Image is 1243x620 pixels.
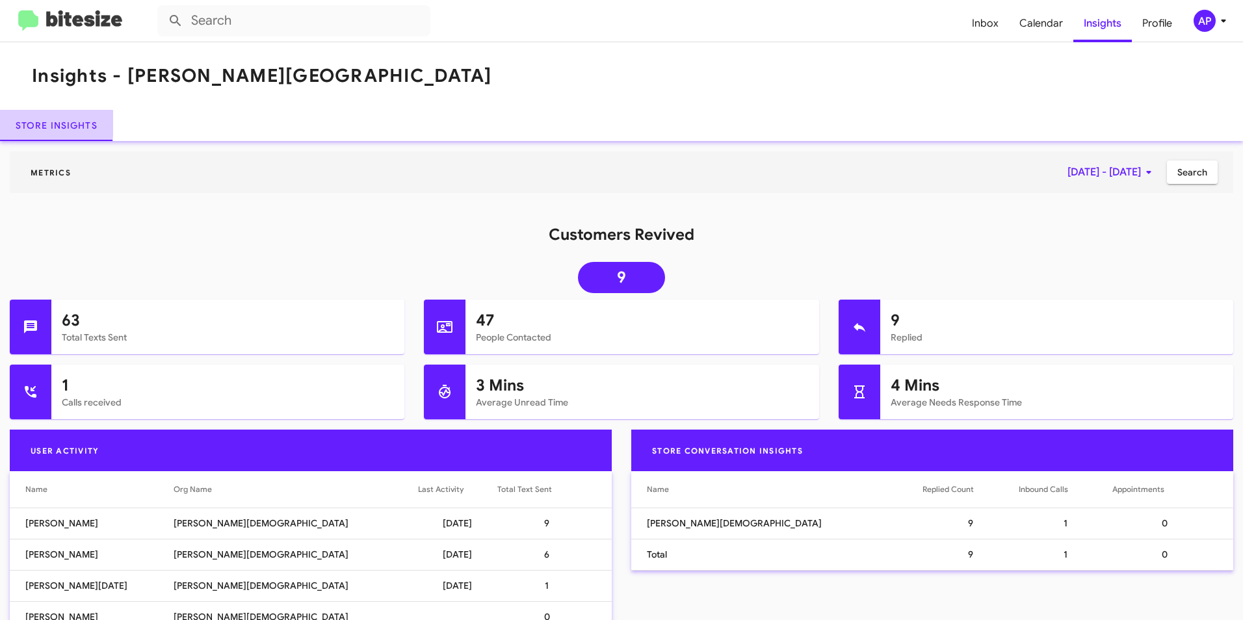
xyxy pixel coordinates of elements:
[1183,10,1229,32] button: AP
[1112,508,1233,539] td: 0
[174,570,417,601] td: [PERSON_NAME][DEMOGRAPHIC_DATA]
[891,375,1223,396] h1: 4 Mins
[25,483,47,496] div: Name
[174,539,417,570] td: [PERSON_NAME][DEMOGRAPHIC_DATA]
[1019,539,1112,570] td: 1
[476,310,808,331] h1: 47
[922,508,1019,539] td: 9
[1019,483,1068,496] div: Inbound Calls
[1194,10,1216,32] div: AP
[1057,161,1167,184] button: [DATE] - [DATE]
[157,5,430,36] input: Search
[62,375,394,396] h1: 1
[922,483,974,496] div: Replied Count
[20,446,109,456] span: User Activity
[20,168,81,177] span: Metrics
[1132,5,1183,42] a: Profile
[10,508,174,539] td: [PERSON_NAME]
[1112,483,1164,496] div: Appointments
[25,483,174,496] div: Name
[418,508,498,539] td: [DATE]
[476,331,808,344] mat-card-subtitle: People Contacted
[62,331,394,344] mat-card-subtitle: Total Texts Sent
[10,539,174,570] td: [PERSON_NAME]
[497,483,596,496] div: Total Text Sent
[32,66,491,86] h1: Insights - [PERSON_NAME][GEOGRAPHIC_DATA]
[62,396,394,409] mat-card-subtitle: Calls received
[631,508,922,539] td: [PERSON_NAME][DEMOGRAPHIC_DATA]
[62,310,394,331] h1: 63
[497,570,612,601] td: 1
[642,446,813,456] span: Store Conversation Insights
[1019,508,1112,539] td: 1
[922,539,1019,570] td: 9
[922,483,1019,496] div: Replied Count
[891,331,1223,344] mat-card-subtitle: Replied
[497,483,552,496] div: Total Text Sent
[418,483,498,496] div: Last Activity
[1067,161,1157,184] span: [DATE] - [DATE]
[1112,539,1233,570] td: 0
[174,483,417,496] div: Org Name
[174,483,212,496] div: Org Name
[631,539,922,570] td: Total
[647,483,669,496] div: Name
[476,375,808,396] h1: 3 Mins
[418,539,498,570] td: [DATE]
[1177,161,1207,184] span: Search
[1167,161,1218,184] button: Search
[497,539,612,570] td: 6
[891,396,1223,409] mat-card-subtitle: Average Needs Response Time
[174,508,417,539] td: [PERSON_NAME][DEMOGRAPHIC_DATA]
[1009,5,1073,42] a: Calendar
[418,570,498,601] td: [DATE]
[10,570,174,601] td: [PERSON_NAME][DATE]
[1019,483,1112,496] div: Inbound Calls
[497,508,612,539] td: 9
[891,310,1223,331] h1: 9
[418,483,464,496] div: Last Activity
[476,396,808,409] mat-card-subtitle: Average Unread Time
[1073,5,1132,42] a: Insights
[647,483,922,496] div: Name
[617,271,626,284] span: 9
[962,5,1009,42] a: Inbox
[1112,483,1218,496] div: Appointments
